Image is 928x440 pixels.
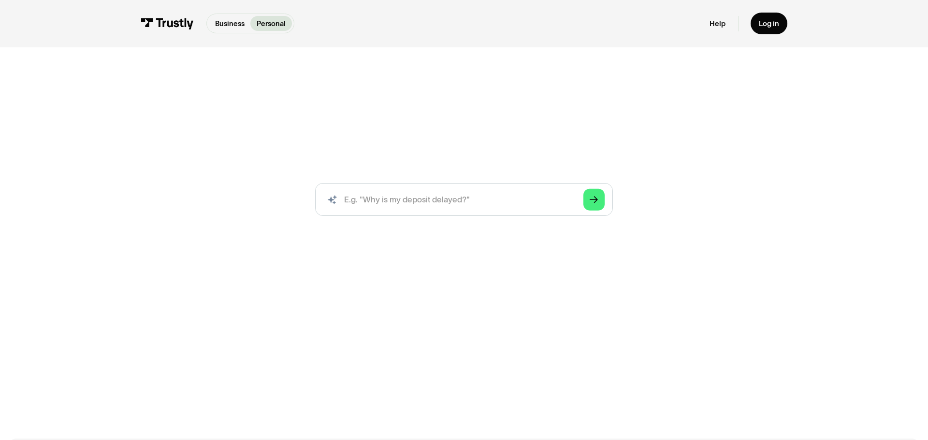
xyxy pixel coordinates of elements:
a: Business [209,16,250,31]
input: search [315,183,613,216]
p: Personal [257,18,286,29]
p: Business [215,18,245,29]
a: Personal [250,16,291,31]
div: Log in [759,19,779,28]
img: Trustly Logo [141,18,194,29]
a: Log in [751,13,787,34]
a: Help [710,19,725,28]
